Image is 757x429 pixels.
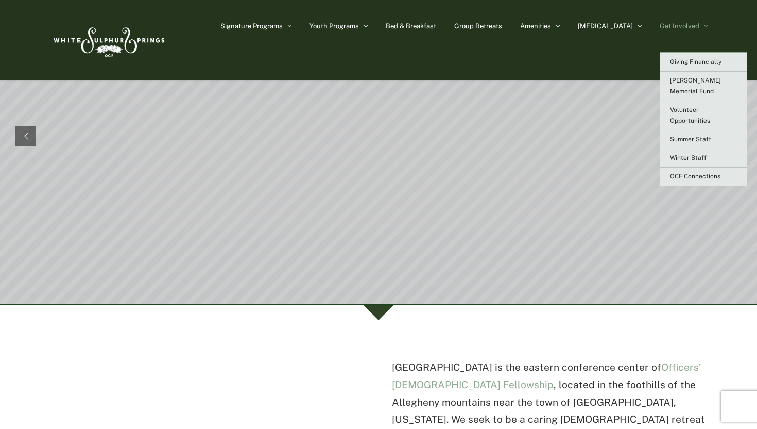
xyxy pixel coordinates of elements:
[578,23,633,29] span: [MEDICAL_DATA]
[520,23,551,29] span: Amenities
[660,168,747,186] a: OCF Connections
[670,106,710,124] span: Volunteer Opportunities
[392,361,701,390] a: Officers’ [DEMOGRAPHIC_DATA] Fellowship
[670,77,721,95] span: [PERSON_NAME] Memorial Fund
[276,161,480,172] rs-layer: Book your weekend before it's gone
[454,23,502,29] span: Group Retreats
[660,130,747,149] a: Summer Staff
[660,23,699,29] span: Get Involved
[670,58,721,65] span: Giving Financially
[660,101,747,130] a: Volunteer Opportunities
[670,136,711,143] span: Summer Staff
[262,222,529,246] rs-layer: Plan your group getaway at [GEOGRAPHIC_DATA]
[670,173,720,180] span: OCF Connections
[660,149,747,168] a: Winter Staff
[660,53,747,72] a: Giving Financially
[220,23,283,29] span: Signature Programs
[670,154,707,161] span: Winter Staff
[309,23,359,29] span: Youth Programs
[386,23,436,29] span: Bed & Breakfast
[49,16,167,64] img: White Sulphur Springs Logo
[660,72,747,101] a: [PERSON_NAME] Memorial Fund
